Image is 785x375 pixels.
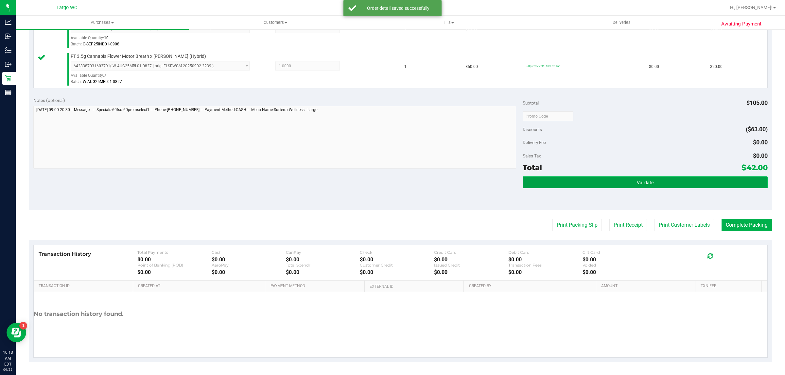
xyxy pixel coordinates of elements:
button: Print Receipt [609,219,647,231]
span: $0.00 [753,152,768,159]
div: $0.00 [583,256,657,263]
span: 1 [404,64,407,70]
div: No transaction history found. [34,292,124,336]
span: Sales Tax [523,153,541,158]
div: Gift Card [583,250,657,255]
inline-svg: Inventory [5,47,11,54]
span: FT 3.5g Cannabis Flower Motor Breath x [PERSON_NAME] (Hybrid) [71,53,206,59]
span: Notes (optional) [33,98,65,103]
div: Point of Banking (POB) [137,263,212,268]
a: Transaction ID [39,284,131,289]
span: $0.00 [753,139,768,146]
div: Available Quantity: [71,71,259,84]
span: $105.00 [746,99,768,106]
div: $0.00 [508,269,583,275]
inline-svg: Outbound [5,61,11,68]
span: Validate [637,180,654,185]
div: $0.00 [583,269,657,275]
div: Debit Card [508,250,583,255]
div: $0.00 [137,256,212,263]
div: Check [360,250,434,255]
inline-svg: Inbound [5,33,11,40]
div: $0.00 [360,269,434,275]
div: Issued Credit [434,263,508,268]
p: 10:13 AM EDT [3,350,13,367]
span: Largo WC [57,5,77,10]
p: 09/25 [3,367,13,372]
span: O-SEP25IND01-0908 [83,42,119,46]
span: Delivery Fee [523,140,546,145]
inline-svg: Analytics [5,19,11,25]
div: $0.00 [212,269,286,275]
a: Amount [601,284,693,289]
span: $50.00 [465,64,478,70]
span: 60premselect1: 60% off line [527,64,560,68]
button: Complete Packing [722,219,772,231]
div: Customer Credit [360,263,434,268]
div: $0.00 [286,256,360,263]
button: Print Customer Labels [654,219,714,231]
iframe: Resource center unread badge [19,322,27,330]
span: Deliveries [604,20,639,25]
span: Awaiting Payment [721,20,761,28]
span: ($63.00) [746,126,768,133]
span: Discounts [523,123,542,135]
div: Voided [583,263,657,268]
a: Created By [469,284,594,289]
span: Subtotal [523,100,539,106]
a: Deliveries [535,16,708,29]
button: Print Packing Slip [552,219,602,231]
span: 7 [104,73,106,78]
div: Cash [212,250,286,255]
span: Total [523,163,542,172]
div: Credit Card [434,250,508,255]
div: $0.00 [137,269,212,275]
div: Total Spendr [286,263,360,268]
input: Promo Code [523,111,573,121]
div: $0.00 [434,269,508,275]
div: $0.00 [434,256,508,263]
a: Created At [138,284,263,289]
inline-svg: Reports [5,89,11,96]
a: Tills [362,16,535,29]
div: $0.00 [286,269,360,275]
span: $0.00 [649,64,659,70]
div: CanPay [286,250,360,255]
div: $0.00 [508,256,583,263]
span: $20.00 [710,64,723,70]
iframe: Resource center [7,323,26,342]
span: $42.00 [741,163,768,172]
span: Tills [362,20,534,25]
div: $0.00 [360,256,434,263]
button: Validate [523,176,767,188]
div: $0.00 [212,256,286,263]
div: Order detail saved successfully [360,5,437,11]
span: Customers [189,20,361,25]
th: External ID [364,281,463,292]
span: Hi, [PERSON_NAME]! [730,5,773,10]
a: Payment Method [270,284,362,289]
div: AeroPay [212,263,286,268]
a: Txn Fee [701,284,759,289]
a: Purchases [16,16,189,29]
div: Transaction Fees [508,263,583,268]
div: Available Quantity: [71,33,259,46]
span: Batch: [71,42,82,46]
inline-svg: Retail [5,75,11,82]
span: W-AUG25MBL01-0827 [83,79,122,84]
a: Customers [189,16,362,29]
span: Batch: [71,79,82,84]
div: Total Payments [137,250,212,255]
span: Purchases [16,20,189,25]
span: 10 [104,36,109,40]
